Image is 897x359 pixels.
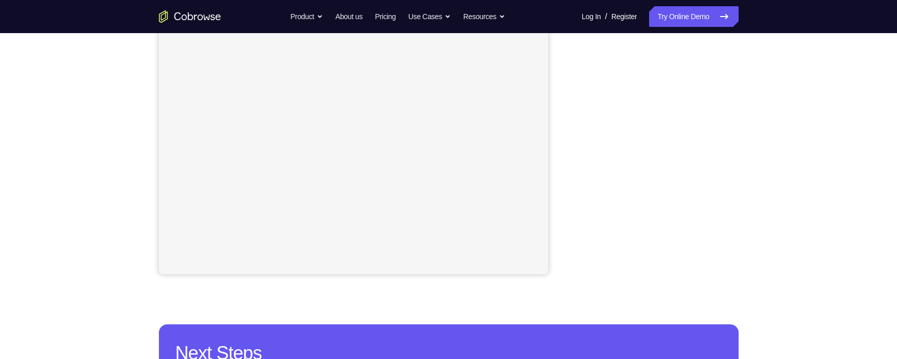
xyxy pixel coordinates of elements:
a: Pricing [375,6,395,27]
button: Use Cases [408,6,451,27]
a: Register [611,6,637,27]
span: / [605,10,607,23]
button: Product [290,6,323,27]
a: Log In [582,6,601,27]
button: Resources [463,6,505,27]
a: Go to the home page [159,10,221,23]
a: About us [335,6,362,27]
a: Try Online Demo [649,6,738,27]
